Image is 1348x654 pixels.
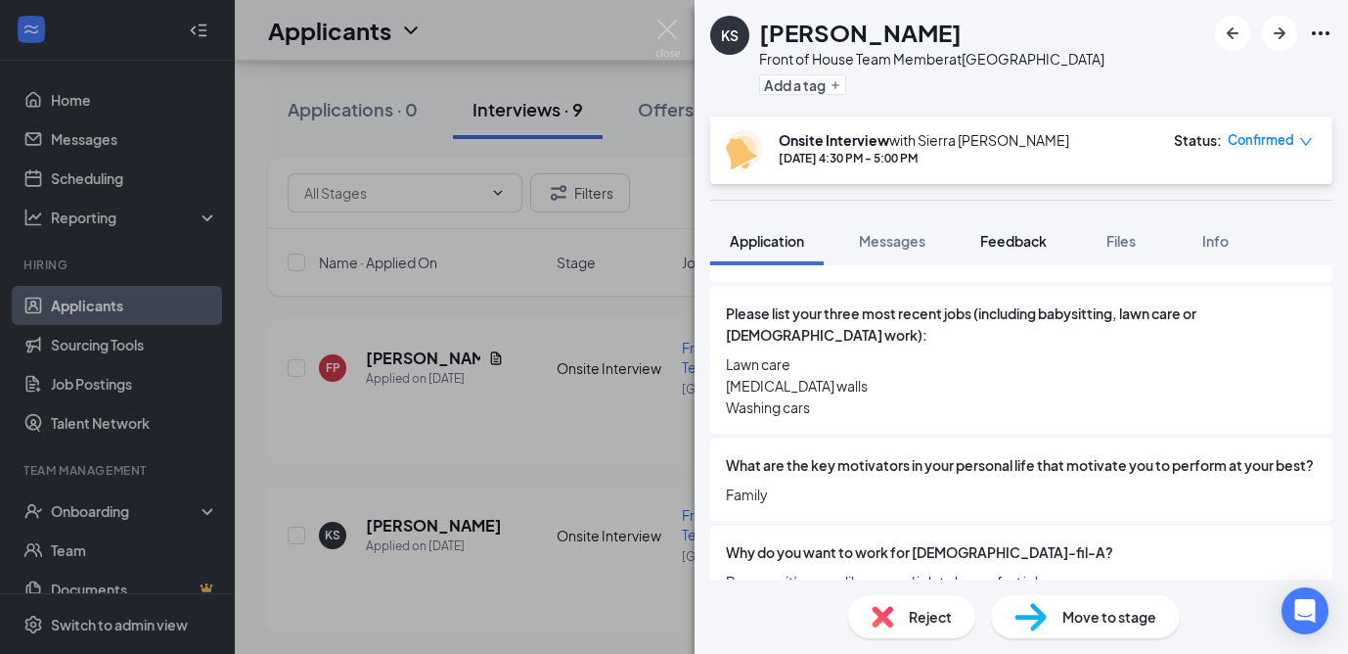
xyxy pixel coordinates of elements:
[1281,587,1328,634] div: Open Intercom Messenger
[779,150,1069,166] div: [DATE] 4:30 PM - 5:00 PM
[980,232,1047,250] span: Feedback
[1106,232,1136,250] span: Files
[779,130,1069,150] div: with Sierra [PERSON_NAME]
[1309,22,1332,45] svg: Ellipses
[779,131,889,149] b: Onsite Interview
[730,232,804,250] span: Application
[759,49,1104,69] div: Front of House Team Member at [GEOGRAPHIC_DATA]
[759,74,846,95] button: PlusAdd a tag
[726,303,1317,346] span: Please list your three most recent jobs (including babysitting, lawn care or [DEMOGRAPHIC_DATA] w...
[759,16,962,49] h1: [PERSON_NAME]
[1299,135,1313,149] span: down
[1202,232,1229,250] span: Info
[726,454,1314,476] span: What are the key motivators in your personal life that motivate you to perform at your best?
[726,541,1113,563] span: Why do you want to work for [DEMOGRAPHIC_DATA]-fil-A?
[1062,606,1156,628] span: Move to stage
[1174,130,1222,150] div: Status :
[1221,22,1244,45] svg: ArrowLeftNew
[726,484,1317,505] span: Family
[859,232,925,250] span: Messages
[726,353,1317,418] span: Lawn care [MEDICAL_DATA] walls Washing cars
[1228,130,1294,150] span: Confirmed
[721,25,739,45] div: KS
[1215,16,1250,51] button: ArrowLeftNew
[1268,22,1291,45] svg: ArrowRight
[1262,16,1297,51] button: ArrowRight
[830,79,841,91] svg: Plus
[909,606,952,628] span: Reject
[726,571,1317,592] span: Because it’s seem like a good job to be my first job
